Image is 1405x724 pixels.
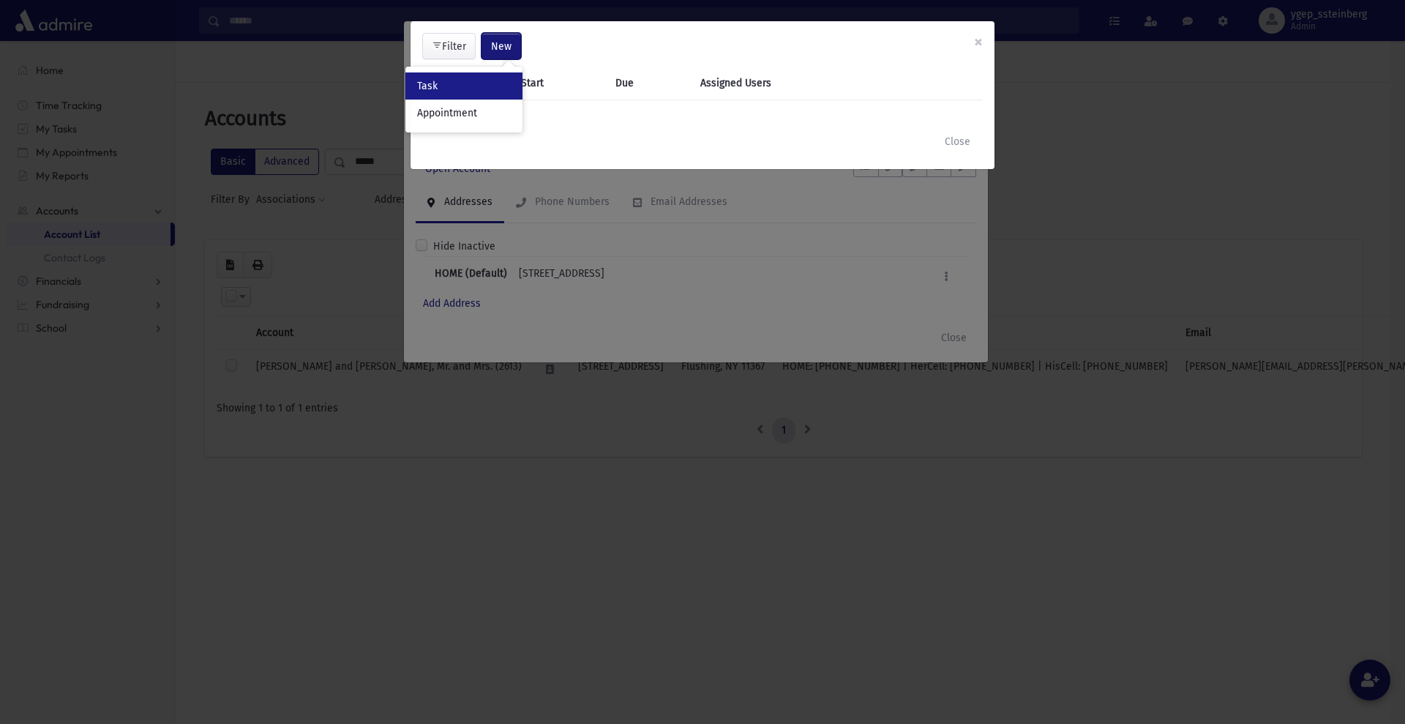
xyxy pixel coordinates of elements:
[482,33,521,59] button: New
[692,67,900,100] th: Assigned Users
[405,67,522,133] div: New
[405,72,522,100] a: Task
[422,33,476,59] button: Filter
[935,128,980,154] button: Close
[405,100,522,127] a: Appointment
[512,67,607,100] th: Start
[607,67,691,100] th: Due
[491,40,512,53] span: New
[962,21,994,62] button: ×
